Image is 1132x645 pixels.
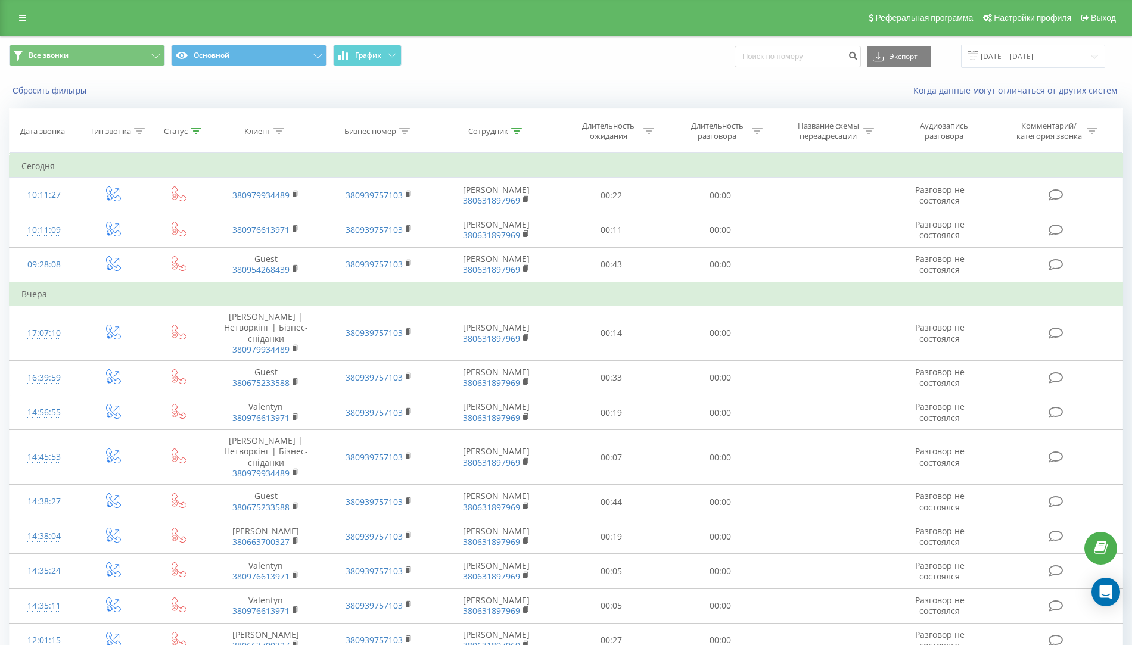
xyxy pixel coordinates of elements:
[557,395,665,430] td: 00:19
[557,519,665,554] td: 00:19
[346,600,403,611] a: 380939757103
[436,178,557,213] td: [PERSON_NAME]
[557,306,665,361] td: 00:14
[232,501,290,513] a: 380675233588
[557,247,665,282] td: 00:43
[867,46,931,67] button: Экспорт
[463,571,520,582] a: 380631897969
[9,45,165,66] button: Все звонки
[915,219,965,241] span: Разговор не состоялся
[915,366,965,388] span: Разговор не состоялся
[232,468,290,479] a: 380979934489
[915,525,965,547] span: Разговор не состоялся
[232,264,290,275] a: 380954268439
[436,395,557,430] td: [PERSON_NAME]
[20,126,65,136] div: Дата звонка
[797,121,860,141] div: Название схемы переадресации
[666,430,775,485] td: 00:00
[232,571,290,582] a: 380976613971
[1014,121,1084,141] div: Комментарий/категория звонка
[436,213,557,247] td: [PERSON_NAME]
[913,85,1123,96] a: Когда данные могут отличаться от других систем
[346,258,403,270] a: 380939757103
[21,525,67,548] div: 14:38:04
[557,213,665,247] td: 00:11
[232,189,290,201] a: 380979934489
[463,195,520,206] a: 380631897969
[463,605,520,616] a: 380631897969
[209,306,322,361] td: [PERSON_NAME] | Нетворкінг | Бізнес-сніданки
[9,85,92,96] button: Сбросить фильтры
[685,121,749,141] div: Длительность разговора
[232,344,290,355] a: 380979934489
[666,588,775,623] td: 00:00
[875,13,973,23] span: Реферальная программа
[333,45,402,66] button: График
[463,377,520,388] a: 380631897969
[468,126,508,136] div: Сотрудник
[436,588,557,623] td: [PERSON_NAME]
[346,451,403,463] a: 380939757103
[346,407,403,418] a: 380939757103
[164,126,188,136] div: Статус
[735,46,861,67] input: Поиск по номеру
[915,401,965,423] span: Разговор не состоялся
[346,327,403,338] a: 380939757103
[209,360,322,395] td: Guest
[21,594,67,618] div: 14:35:11
[905,121,982,141] div: Аудиозапись разговора
[463,333,520,344] a: 380631897969
[577,121,640,141] div: Длительность ожидания
[436,554,557,588] td: [PERSON_NAME]
[209,247,322,282] td: Guest
[915,184,965,206] span: Разговор не состоялся
[21,490,67,513] div: 14:38:27
[436,519,557,554] td: [PERSON_NAME]
[346,372,403,383] a: 380939757103
[1091,13,1116,23] span: Выход
[994,13,1071,23] span: Настройки профиля
[436,247,557,282] td: [PERSON_NAME]
[666,360,775,395] td: 00:00
[346,531,403,542] a: 380939757103
[666,554,775,588] td: 00:00
[436,485,557,519] td: [PERSON_NAME]
[557,430,665,485] td: 00:07
[557,178,665,213] td: 00:22
[436,306,557,361] td: [PERSON_NAME]
[463,457,520,468] a: 380631897969
[344,126,396,136] div: Бизнес номер
[557,360,665,395] td: 00:33
[557,485,665,519] td: 00:44
[232,412,290,423] a: 380976613971
[915,445,965,468] span: Разговор не состоялся
[10,154,1123,178] td: Сегодня
[463,412,520,423] a: 380631897969
[915,560,965,582] span: Разговор не состоялся
[232,377,290,388] a: 380675233588
[171,45,327,66] button: Основной
[346,189,403,201] a: 380939757103
[209,588,322,623] td: Valentyn
[244,126,270,136] div: Клиент
[232,224,290,235] a: 380976613971
[21,366,67,390] div: 16:39:59
[209,519,322,554] td: [PERSON_NAME]
[666,213,775,247] td: 00:00
[463,501,520,513] a: 380631897969
[463,229,520,241] a: 380631897969
[436,430,557,485] td: [PERSON_NAME]
[21,322,67,345] div: 17:07:10
[346,496,403,507] a: 380939757103
[1091,578,1120,606] div: Open Intercom Messenger
[915,322,965,344] span: Разговор не состоялся
[666,247,775,282] td: 00:00
[436,360,557,395] td: [PERSON_NAME]
[915,594,965,616] span: Разговор не состоялся
[21,253,67,276] div: 09:28:08
[209,485,322,519] td: Guest
[232,605,290,616] a: 380976613971
[666,485,775,519] td: 00:00
[915,253,965,275] span: Разговор не состоялся
[209,395,322,430] td: Valentyn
